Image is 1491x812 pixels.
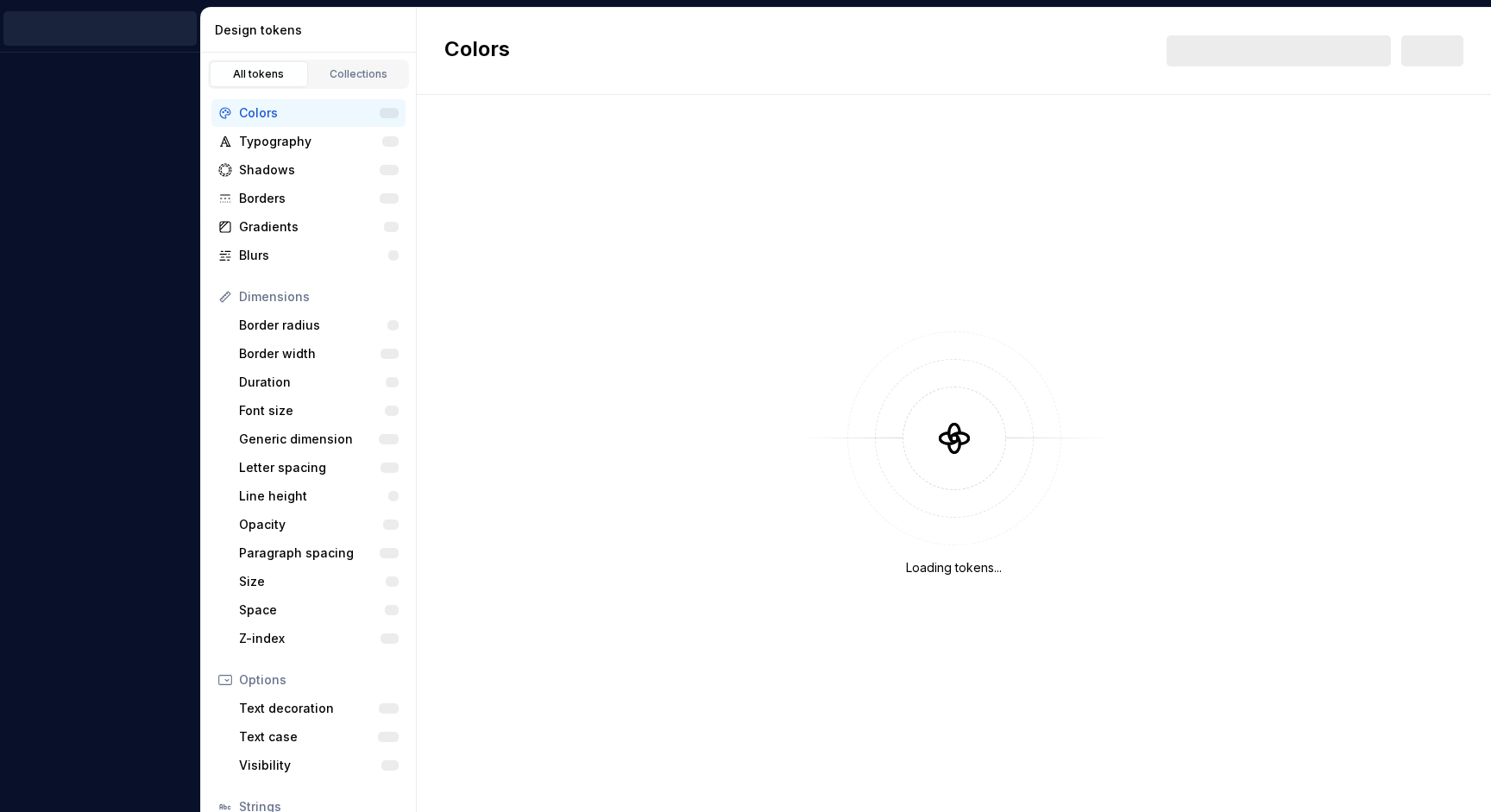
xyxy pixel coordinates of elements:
[232,752,406,779] a: Visibility
[232,397,406,425] a: Font size
[239,218,384,236] div: Gradients
[239,544,380,562] div: Paragraph spacing
[215,22,409,39] div: Design tokens
[239,345,381,362] div: Border width
[211,242,406,269] a: Blurs
[232,511,406,538] a: Opacity
[906,559,1002,576] div: Loading tokens...
[239,104,380,122] div: Colors
[232,312,406,339] a: Border radius
[239,671,399,689] div: Options
[239,402,385,419] div: Font size
[316,67,402,81] div: Collections
[232,482,406,510] a: Line height
[232,596,406,624] a: Space
[239,573,386,590] div: Size
[239,516,383,533] div: Opacity
[444,35,510,66] h2: Colors
[239,288,399,305] div: Dimensions
[239,630,381,647] div: Z-index
[211,99,406,127] a: Colors
[239,757,381,774] div: Visibility
[239,431,379,448] div: Generic dimension
[239,700,379,717] div: Text decoration
[232,425,406,453] a: Generic dimension
[232,340,406,368] a: Border width
[211,213,406,241] a: Gradients
[216,67,302,81] div: All tokens
[239,190,380,207] div: Borders
[239,133,382,150] div: Typography
[211,128,406,155] a: Typography
[239,488,388,505] div: Line height
[232,368,406,396] a: Duration
[239,161,380,179] div: Shadows
[239,374,386,391] div: Duration
[232,723,406,751] a: Text case
[239,459,381,476] div: Letter spacing
[239,728,378,746] div: Text case
[211,156,406,184] a: Shadows
[232,568,406,595] a: Size
[239,247,388,264] div: Blurs
[239,601,385,619] div: Space
[239,317,387,334] div: Border radius
[232,539,406,567] a: Paragraph spacing
[232,695,406,722] a: Text decoration
[232,454,406,482] a: Letter spacing
[211,185,406,212] a: Borders
[232,625,406,652] a: Z-index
